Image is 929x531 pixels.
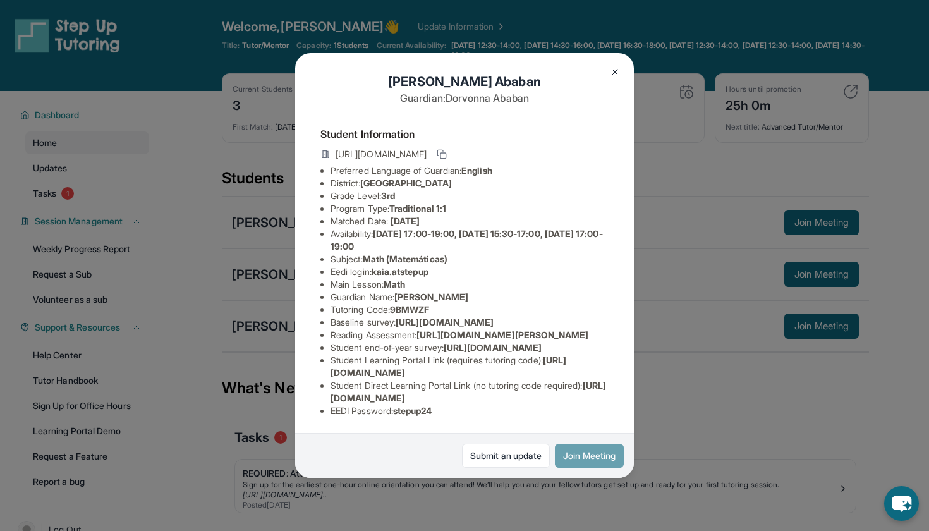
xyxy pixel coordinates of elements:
[320,126,609,142] h4: Student Information
[360,178,452,188] span: [GEOGRAPHIC_DATA]
[331,278,609,291] li: Main Lesson :
[331,215,609,228] li: Matched Date:
[363,253,447,264] span: Math (Matemáticas)
[320,73,609,90] h1: [PERSON_NAME] Ababan
[331,177,609,190] li: District:
[461,165,492,176] span: English
[384,279,405,290] span: Math
[336,148,427,161] span: [URL][DOMAIN_NAME]
[331,202,609,215] li: Program Type:
[884,486,919,521] button: chat-button
[391,216,420,226] span: [DATE]
[555,444,624,468] button: Join Meeting
[320,90,609,106] p: Guardian: Dorvonna Ababan
[394,291,468,302] span: [PERSON_NAME]
[331,329,609,341] li: Reading Assessment :
[393,405,432,416] span: stepup24
[434,147,449,162] button: Copy link
[331,405,609,417] li: EEDI Password :
[331,354,609,379] li: Student Learning Portal Link (requires tutoring code) :
[331,316,609,329] li: Baseline survey :
[389,203,446,214] span: Traditional 1:1
[390,304,429,315] span: 9BMWZF
[462,444,550,468] a: Submit an update
[331,228,609,253] li: Availability:
[331,291,609,303] li: Guardian Name :
[331,164,609,177] li: Preferred Language of Guardian:
[331,303,609,316] li: Tutoring Code :
[331,341,609,354] li: Student end-of-year survey :
[331,190,609,202] li: Grade Level:
[331,253,609,265] li: Subject :
[331,379,609,405] li: Student Direct Learning Portal Link (no tutoring code required) :
[396,317,494,327] span: [URL][DOMAIN_NAME]
[416,329,588,340] span: [URL][DOMAIN_NAME][PERSON_NAME]
[610,67,620,77] img: Close Icon
[444,342,542,353] span: [URL][DOMAIN_NAME]
[331,265,609,278] li: Eedi login :
[381,190,395,201] span: 3rd
[331,228,603,252] span: [DATE] 17:00-19:00, [DATE] 15:30-17:00, [DATE] 17:00-19:00
[372,266,428,277] span: kaia.atstepup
